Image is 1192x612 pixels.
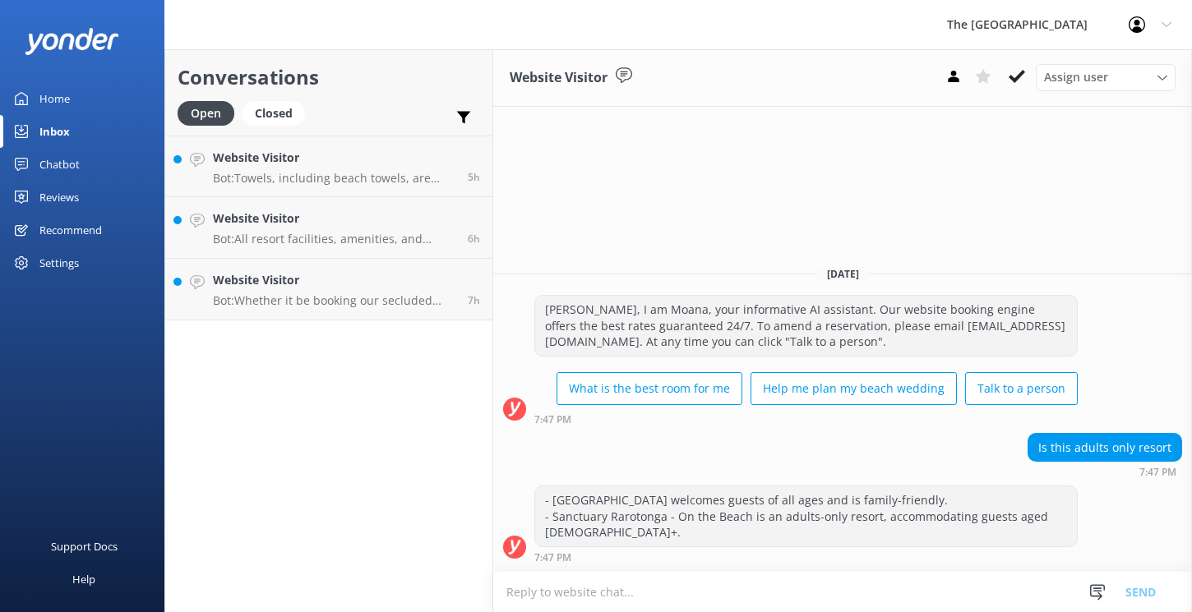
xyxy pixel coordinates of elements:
span: Sep 13 2025 01:13am (UTC -10:00) Pacific/Honolulu [468,232,480,246]
a: Website VisitorBot:Whether it be booking our secluded romantic Honeymoon Pool & Spa Bungalow or a... [165,259,492,320]
h4: Website Visitor [213,271,455,289]
div: Home [39,82,70,115]
button: Help me plan my beach wedding [751,372,957,405]
button: What is the best room for me [557,372,742,405]
div: Recommend [39,214,102,246]
div: Reviews [39,181,79,214]
div: Help [72,563,95,596]
span: Sep 13 2025 12:33am (UTC -10:00) Pacific/Honolulu [468,293,480,307]
span: Sep 13 2025 02:26am (UTC -10:00) Pacific/Honolulu [468,170,480,184]
div: Open [178,101,234,126]
div: Chatbot [39,148,80,181]
strong: 7:47 PM [534,553,571,563]
div: Inbox [39,115,70,148]
a: Website VisitorBot:All resort facilities, amenities, and services, including the restaurant, bar,... [165,197,492,259]
p: Bot: All resort facilities, amenities, and services, including the restaurant, bar, pool, sun lou... [213,232,455,246]
h4: Website Visitor [213,149,455,167]
a: Open [178,104,243,122]
p: Bot: Towels, including beach towels, are complimentary for in-house guests. Beach towels can be o... [213,171,455,186]
div: Assign User [1036,64,1176,90]
div: Sep 12 2025 01:47am (UTC -10:00) Pacific/Honolulu [534,551,1078,563]
div: Sep 12 2025 01:47am (UTC -10:00) Pacific/Honolulu [534,413,1078,425]
h3: Website Visitor [510,67,608,89]
span: Assign user [1044,68,1108,86]
img: yonder-white-logo.png [25,28,119,55]
span: [DATE] [817,267,869,281]
div: Settings [39,246,79,279]
button: Talk to a person [965,372,1078,405]
div: [PERSON_NAME], I am Moana, your informative AI assistant. Our website booking engine offers the b... [535,296,1077,356]
div: Sep 12 2025 01:47am (UTC -10:00) Pacific/Honolulu [1028,466,1182,477]
div: Support Docs [51,530,118,563]
h4: Website Visitor [213,209,455,228]
strong: 7:47 PM [534,415,571,425]
p: Bot: Whether it be booking our secluded romantic Honeymoon Pool & Spa Bungalow or arranging a spe... [213,293,455,308]
div: - [GEOGRAPHIC_DATA] welcomes guests of all ages and is family-friendly. - Sanctuary Rarotonga - O... [535,486,1077,546]
a: Website VisitorBot:Towels, including beach towels, are complimentary for in-house guests. Beach t... [165,136,492,197]
div: Closed [243,101,305,126]
a: Closed [243,104,313,122]
h2: Conversations [178,62,480,93]
div: Is this adults only resort [1028,434,1181,462]
strong: 7:47 PM [1139,467,1176,477]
